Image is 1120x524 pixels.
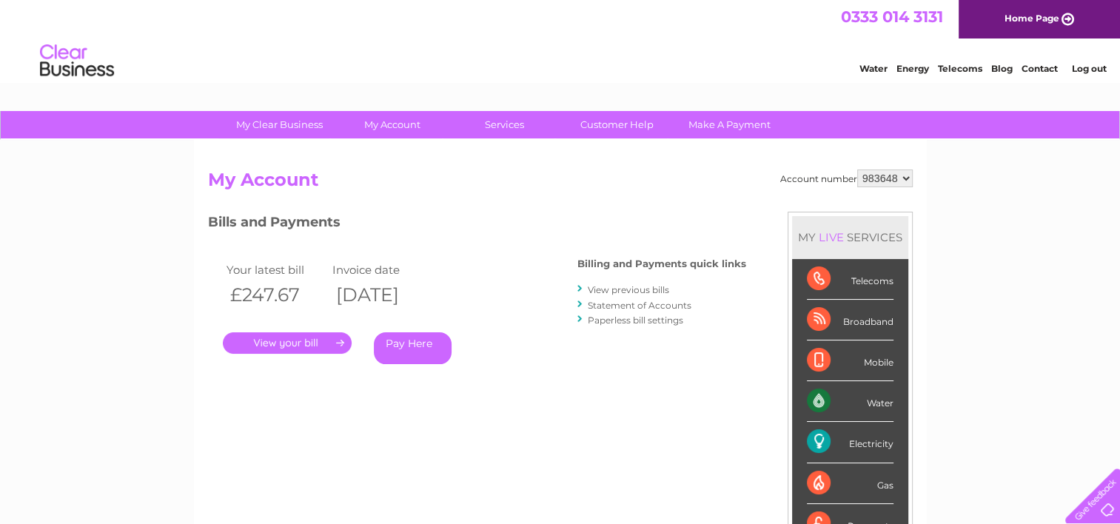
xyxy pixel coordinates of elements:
[841,7,943,26] a: 0333 014 3131
[329,260,435,280] td: Invoice date
[223,260,329,280] td: Your latest bill
[780,169,913,187] div: Account number
[807,259,893,300] div: Telecoms
[331,111,453,138] a: My Account
[807,300,893,340] div: Broadband
[938,63,982,74] a: Telecoms
[1071,63,1106,74] a: Log out
[807,381,893,422] div: Water
[223,280,329,310] th: £247.67
[577,258,746,269] h4: Billing and Payments quick links
[39,38,115,84] img: logo.png
[588,284,669,295] a: View previous bills
[807,340,893,381] div: Mobile
[218,111,341,138] a: My Clear Business
[556,111,678,138] a: Customer Help
[668,111,791,138] a: Make A Payment
[443,111,566,138] a: Services
[807,422,893,463] div: Electricity
[1022,63,1058,74] a: Contact
[792,216,908,258] div: MY SERVICES
[859,63,888,74] a: Water
[208,169,913,198] h2: My Account
[374,332,452,364] a: Pay Here
[208,212,746,238] h3: Bills and Payments
[588,315,683,326] a: Paperless bill settings
[329,280,435,310] th: [DATE]
[211,8,911,72] div: Clear Business is a trading name of Verastar Limited (registered in [GEOGRAPHIC_DATA] No. 3667643...
[991,63,1013,74] a: Blog
[807,463,893,504] div: Gas
[588,300,691,311] a: Statement of Accounts
[223,332,352,354] a: .
[896,63,929,74] a: Energy
[816,230,847,244] div: LIVE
